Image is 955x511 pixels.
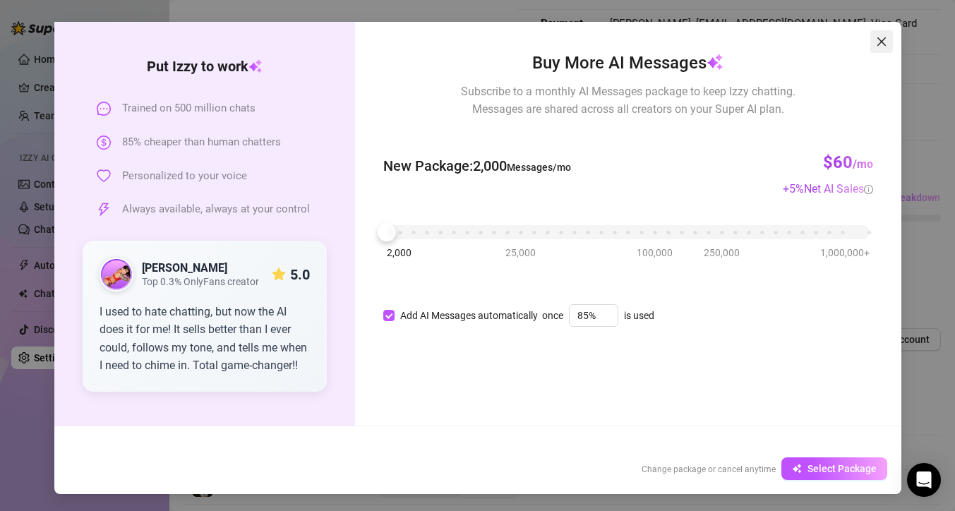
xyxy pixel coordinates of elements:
[532,50,723,77] span: Buy More AI Messages
[97,203,111,217] span: thunderbolt
[147,58,263,75] strong: Put Izzy to work
[272,267,286,282] span: star
[637,245,673,260] span: 100,000
[122,134,281,151] span: 85% cheaper than human chatters
[823,152,873,174] h3: $60
[704,245,740,260] span: 250,000
[505,245,536,260] span: 25,000
[122,201,310,218] span: Always available, always at your control
[142,276,259,288] span: Top 0.3% OnlyFans creator
[97,169,111,183] span: heart
[870,30,893,53] button: Close
[864,185,873,194] span: info-circle
[122,168,247,185] span: Personalized to your voice
[97,102,111,116] span: message
[290,266,310,283] strong: 5.0
[461,83,795,118] span: Subscribe to a monthly AI Messages package to keep Izzy chatting. Messages are shared across all ...
[400,308,538,323] div: Add AI Messages automatically
[507,162,571,173] span: Messages/mo
[870,36,893,47] span: Close
[624,308,654,323] span: is used
[783,182,873,196] span: + 5 %
[542,308,563,323] span: once
[101,259,132,290] img: public
[100,303,311,375] div: I used to hate chatting, but now the AI does it for me! It sells better than I ever could, follow...
[122,100,256,117] span: Trained on 500 million chats
[383,155,571,177] span: New Package : 2,000
[642,464,776,474] span: Change package or cancel anytime
[142,261,227,275] strong: [PERSON_NAME]
[807,463,877,474] span: Select Package
[876,36,887,47] span: close
[907,463,941,497] div: Open Intercom Messenger
[97,136,111,150] span: dollar
[820,245,870,260] span: 1,000,000+
[387,245,412,260] span: 2,000
[781,457,887,480] button: Select Package
[804,180,873,198] div: Net AI Sales
[853,157,873,171] span: /mo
